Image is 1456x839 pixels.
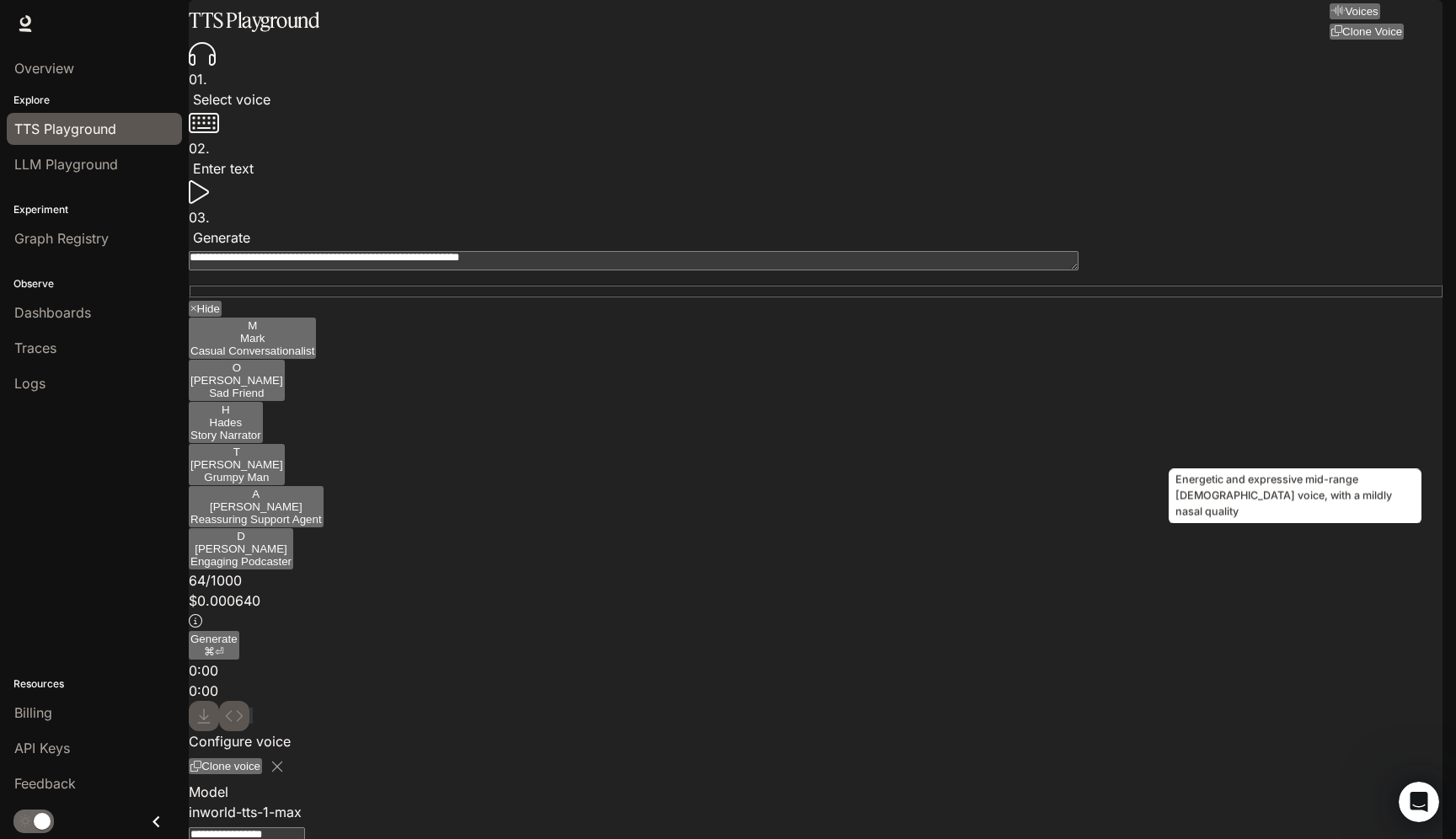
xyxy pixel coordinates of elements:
button: D[PERSON_NAME]Engaging Podcaster [189,528,293,569]
button: MMarkCasual Conversationalist [189,318,316,359]
p: Mark [190,332,314,345]
div: Energetic and expressive mid-range [DEMOGRAPHIC_DATA] voice, with a mildly nasal quality [1169,469,1421,524]
p: Engaging Podcaster [190,555,292,568]
button: Hide [189,301,222,317]
p: Enter text [189,158,1443,179]
button: Voices [1330,3,1380,19]
div: A [190,488,322,500]
button: T[PERSON_NAME]Grumpy Man [189,444,285,485]
p: Model [189,782,1443,802]
p: Casual Conversationalist [190,345,314,357]
p: [PERSON_NAME] [190,458,283,471]
span: 0:00 [189,662,218,679]
button: Clone Voice [1330,24,1404,40]
button: Generate⌘⏎ [189,631,239,660]
p: Hades [190,416,261,429]
p: $ 0.000640 [189,591,1443,611]
p: Story Narrator [190,429,261,441]
p: ⌘⏎ [190,645,238,658]
p: Sad Friend [190,387,283,399]
div: M [190,319,314,332]
p: Generate [189,227,1443,248]
p: Grumpy Man [190,471,283,484]
div: D [190,530,292,542]
div: inworld-tts-1-max [189,802,1443,822]
p: [PERSON_NAME] [190,500,322,513]
h1: TTS Playground [189,3,319,37]
button: A[PERSON_NAME]Reassuring Support Agent [189,486,324,527]
p: [PERSON_NAME] [190,542,292,555]
p: Configure voice [189,731,1443,751]
button: Clone voice [189,758,262,774]
p: Select voice [189,89,1443,110]
div: O [190,361,283,374]
iframe: Intercom live chat [1399,782,1439,822]
div: T [190,446,283,458]
p: 64 / 1000 [189,570,1443,591]
button: HHadesStory Narrator [189,402,263,443]
p: [PERSON_NAME] [190,374,283,387]
p: Reassuring Support Agent [190,513,322,526]
p: 0 3 . [189,207,1443,227]
p: 0 1 . [189,69,1443,89]
span: 0:00 [189,682,218,699]
button: O[PERSON_NAME]Sad Friend [189,360,285,401]
p: 0 2 . [189,138,1443,158]
div: H [190,403,261,416]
